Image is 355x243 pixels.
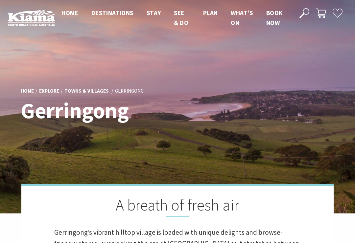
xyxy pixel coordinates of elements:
[91,9,133,17] span: Destinations
[54,196,301,217] h2: A breath of fresh air
[147,9,161,17] span: Stay
[21,99,206,122] h1: Gerringong
[231,9,253,27] span: What’s On
[61,9,78,17] span: Home
[203,9,218,17] span: Plan
[39,88,59,95] a: Explore
[64,88,109,95] a: Towns & Villages
[8,10,55,26] img: Kiama Logo
[266,9,283,27] span: Book now
[174,9,188,27] span: See & Do
[55,8,292,28] nav: Main Menu
[21,88,34,95] a: Home
[115,87,144,95] li: Gerringong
